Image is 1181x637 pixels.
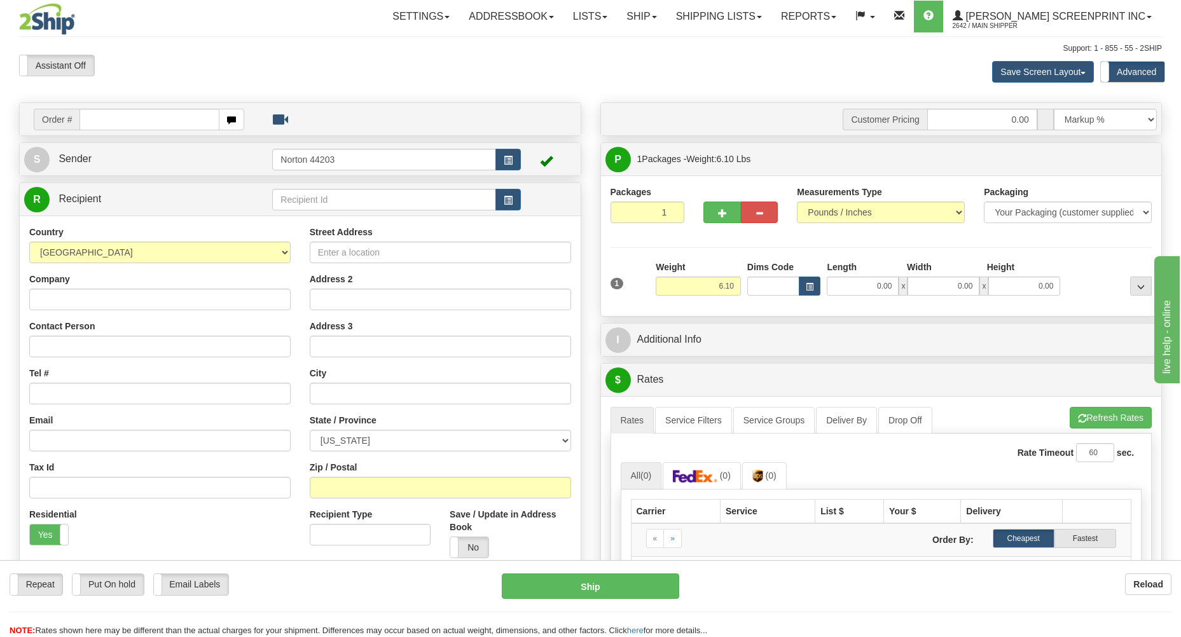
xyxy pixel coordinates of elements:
[310,367,326,380] label: City
[29,461,54,474] label: Tax Id
[29,273,70,285] label: Company
[943,1,1161,32] a: [PERSON_NAME] Screenprint Inc 2642 / Main Shipper
[843,109,927,130] span: Customer Pricing
[963,11,1145,22] span: [PERSON_NAME] Screenprint Inc
[29,226,64,238] label: Country
[59,193,101,204] span: Recipient
[961,499,1063,523] th: Delivery
[720,470,731,481] span: (0)
[884,499,961,523] th: Your $
[1101,62,1164,82] label: Advanced
[19,43,1162,54] div: Support: 1 - 855 - 55 - 2SHIP
[10,574,62,594] label: Repeat
[10,8,118,23] div: live help - online
[605,367,1157,393] a: $Rates
[563,1,617,32] a: Lists
[310,508,373,521] label: Recipient Type
[656,261,685,273] label: Weight
[30,524,68,545] label: Yes
[766,470,777,481] span: (0)
[621,462,662,489] a: All
[310,461,357,474] label: Zip / Postal
[733,407,815,434] a: Service Groups
[611,186,652,198] label: Packages
[752,470,763,483] img: UPS
[611,278,624,289] span: 1
[717,154,734,164] span: 6.10
[272,149,495,170] input: Sender Id
[1152,254,1180,383] iframe: chat widget
[670,534,675,543] span: »
[984,186,1028,198] label: Packaging
[310,320,353,332] label: Address 3
[502,573,679,599] button: Ship
[459,1,563,32] a: Addressbook
[310,414,376,427] label: State / Province
[154,574,229,594] label: Email Labels
[1054,529,1116,548] label: Fastest
[29,414,53,427] label: Email
[827,261,857,273] label: Length
[59,153,92,164] span: Sender
[605,367,631,393] span: $
[450,537,488,558] label: No
[686,154,750,164] span: Weight:
[899,277,908,296] span: x
[34,109,79,130] span: Order #
[20,55,94,76] label: Assistant Off
[310,273,353,285] label: Address 2
[24,146,272,172] a: S Sender
[815,499,884,523] th: List $
[736,154,751,164] span: Lbs
[1125,573,1171,595] button: Reload
[663,529,682,548] a: Next
[611,407,654,434] a: Rates
[1117,446,1134,459] label: sec.
[720,499,815,523] th: Service
[605,327,1157,353] a: IAdditional Info
[666,1,771,32] a: Shipping lists
[29,320,95,332] label: Contact Person
[646,529,665,548] a: Previous
[816,407,877,434] a: Deliver By
[29,508,77,521] label: Residential
[605,327,631,353] span: I
[310,226,373,238] label: Street Address
[653,534,658,543] span: «
[605,146,1157,172] a: P 1Packages -Weight:6.10 Lbs
[673,470,717,483] img: FedEx Express®
[24,147,50,172] span: S
[992,61,1094,83] button: Save Screen Layout
[605,147,631,172] span: P
[747,261,794,273] label: Dims Code
[993,529,1054,548] label: Cheapest
[383,1,459,32] a: Settings
[881,529,983,546] label: Order By:
[631,499,720,523] th: Carrier
[617,1,666,32] a: Ship
[979,277,988,296] span: x
[24,186,245,212] a: R Recipient
[272,189,495,210] input: Recipient Id
[10,626,35,635] span: NOTE:
[655,407,732,434] a: Service Filters
[878,407,932,434] a: Drop Off
[987,261,1015,273] label: Height
[29,367,49,380] label: Tel #
[640,470,651,481] span: (0)
[1018,446,1074,459] label: Rate Timeout
[1130,277,1152,296] div: ...
[73,574,143,594] label: Put On hold
[637,154,642,164] span: 1
[24,187,50,212] span: R
[19,3,75,35] img: logo2642.jpg
[637,146,751,172] span: Packages -
[627,626,644,635] a: here
[310,242,571,263] input: Enter a location
[771,1,846,32] a: Reports
[953,20,1048,32] span: 2642 / Main Shipper
[1070,407,1152,428] button: Refresh Rates
[797,186,882,198] label: Measurements Type
[907,261,932,273] label: Width
[450,508,570,533] label: Save / Update in Address Book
